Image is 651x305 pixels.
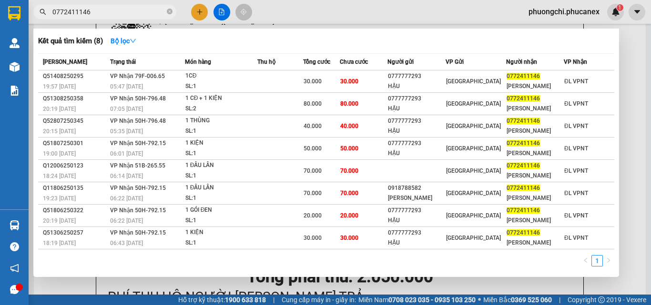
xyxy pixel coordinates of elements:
span: search [40,9,46,15]
span: 70.000 [340,190,358,197]
span: 20:15 [DATE] [43,128,76,135]
span: Món hàng [185,59,211,65]
span: ĐL VPNT [564,145,588,152]
span: 30.000 [304,235,322,241]
div: Q51306250257 [43,228,107,238]
span: 06:22 [DATE] [110,217,143,224]
span: Người gửi [387,59,414,65]
span: 40.000 [340,123,358,129]
span: 0772411146 [507,140,540,147]
span: [GEOGRAPHIC_DATA] [446,145,501,152]
span: Người nhận [506,59,537,65]
span: VP Nhận 79F-006.65 [110,73,165,79]
span: [PERSON_NAME] [43,59,87,65]
div: SL: 2 [185,104,257,114]
div: 1CĐ [185,71,257,81]
span: 05:47 [DATE] [110,83,143,90]
div: SL: 1 [185,216,257,226]
div: [PERSON_NAME] [507,148,563,158]
span: 0772411146 [507,73,540,79]
span: [GEOGRAPHIC_DATA] [446,78,501,85]
div: 1 ĐẦU LÂN [185,183,257,193]
span: 0772411146 [507,185,540,191]
div: 1 GÓI ĐEN [185,205,257,216]
img: logo.jpg [103,12,126,35]
div: [PERSON_NAME] [507,216,563,226]
li: 1 [591,255,603,266]
span: notification [10,264,19,273]
div: Q51408250295 [43,71,107,81]
span: 30.000 [340,235,358,241]
img: warehouse-icon [10,220,20,230]
b: [DOMAIN_NAME] [80,36,131,44]
span: 0772411146 [507,207,540,214]
span: VP Nhận 50H-792.15 [110,229,166,236]
span: ĐL VPNT [564,212,588,219]
div: Q11806250135 [43,183,107,193]
div: 0777777293 [388,228,445,238]
span: left [583,257,589,263]
span: [GEOGRAPHIC_DATA] [446,123,501,129]
div: 0777777293 [388,138,445,148]
div: Q52807250345 [43,116,107,126]
strong: Bộ lọc [111,37,136,45]
span: Trạng thái [110,59,136,65]
div: SL: 1 [185,126,257,137]
span: 0772411146 [507,118,540,124]
span: VP Nhận 50H-792.15 [110,185,166,191]
span: 18:19 [DATE] [43,240,76,246]
button: left [580,255,591,266]
span: VP Nhận 50H-796.48 [110,118,166,124]
div: [PERSON_NAME] [507,238,563,248]
div: 1 ĐẦU LÂN [185,160,257,171]
span: ĐL VPNT [564,100,588,107]
span: 07:05 [DATE] [110,106,143,112]
div: [PERSON_NAME] [507,193,563,203]
div: HẬU [388,148,445,158]
span: Tổng cước [303,59,330,65]
div: 1 KIỆN [185,227,257,238]
div: Q51308250358 [43,94,107,104]
span: VP Gửi [446,59,464,65]
span: [GEOGRAPHIC_DATA] [446,212,501,219]
li: Next Page [603,255,614,266]
span: 05:35 [DATE] [110,128,143,135]
span: 70.000 [304,190,322,197]
a: 1 [592,256,602,266]
span: 06:01 [DATE] [110,150,143,157]
div: [PERSON_NAME] [507,171,563,181]
span: Chưa cước [340,59,368,65]
span: VP Nhận 51B-265.55 [110,162,165,169]
span: 70.000 [304,167,322,174]
span: close-circle [167,8,173,17]
button: right [603,255,614,266]
span: 40.000 [304,123,322,129]
input: Tìm tên, số ĐT hoặc mã đơn [52,7,165,17]
span: right [606,257,611,263]
span: 06:22 [DATE] [110,195,143,202]
span: VP Nhận [564,59,587,65]
span: 0772411146 [507,95,540,102]
span: 0772411146 [507,229,540,236]
div: HẬU [388,238,445,248]
span: 20:19 [DATE] [43,217,76,224]
div: Q51806250322 [43,206,107,216]
div: HẬU [388,81,445,91]
span: close-circle [167,9,173,14]
span: 30.000 [304,78,322,85]
span: 30.000 [340,78,358,85]
div: SL: 1 [185,193,257,204]
div: HẬU [388,104,445,114]
div: 1 CĐ + 1 KIỆN [185,93,257,104]
span: 70.000 [340,167,358,174]
span: ĐL VPNT [564,190,588,197]
span: ĐL VPNT [564,123,588,129]
span: ĐL VPNT [564,167,588,174]
span: Thu hộ [257,59,275,65]
li: Previous Page [580,255,591,266]
span: [GEOGRAPHIC_DATA] [446,100,501,107]
li: (c) 2017 [80,45,131,57]
span: 06:14 [DATE] [110,173,143,179]
div: [PERSON_NAME] [507,81,563,91]
button: Bộ lọcdown [103,33,144,49]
